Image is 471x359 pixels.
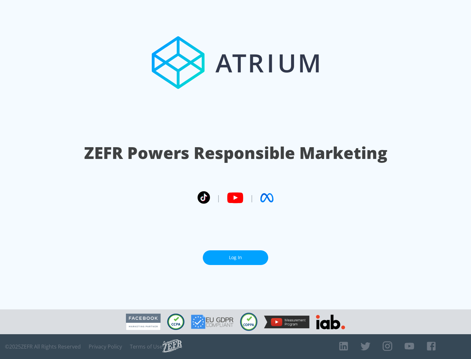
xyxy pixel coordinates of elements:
a: Log In [203,250,268,265]
a: Privacy Policy [89,343,122,350]
img: CCPA Compliant [167,314,184,330]
a: Terms of Use [130,343,163,350]
img: GDPR Compliant [191,315,234,329]
span: | [250,193,254,203]
img: IAB [316,315,345,329]
img: YouTube Measurement Program [264,316,309,328]
span: | [217,193,220,203]
h1: ZEFR Powers Responsible Marketing [84,142,387,164]
img: COPPA Compliant [240,313,257,331]
span: © 2025 ZEFR All Rights Reserved [5,343,81,350]
img: Facebook Marketing Partner [126,314,161,330]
